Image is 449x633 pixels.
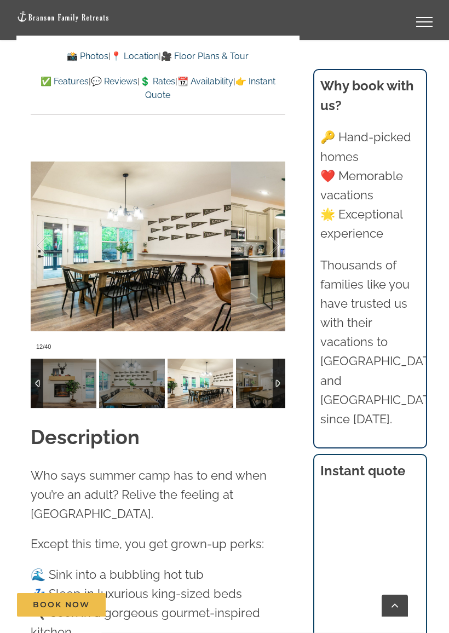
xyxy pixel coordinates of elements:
img: Camp-Stillwater-at-Table-Rock-Lake-Branson-Family-Retreats-vacation-home-1040-scaled.jpg-nggid042... [168,359,233,408]
p: Thousands of families like you have trusted us with their vacations to [GEOGRAPHIC_DATA] and [GEO... [320,256,419,429]
a: 👉 Instant Quote [145,76,275,101]
img: Branson Family Retreats Logo [16,10,110,23]
a: 📍 Location [111,51,159,61]
span: Except this [31,537,91,551]
span: time, you get grown-up perks: [95,537,264,551]
span: 🌊 Sink into a bubbling hot tub [31,567,204,582]
strong: Description [31,425,140,448]
a: 💬 Reviews [91,76,137,87]
a: 📆 Availability [177,76,233,87]
a: Book Now [17,593,106,617]
span: Book Now [33,600,90,609]
img: Camp-Stillwater-at-Table-Rock-Lake-Branson-Family-Retreats-vacation-home-1041-scaled.jpg-nggid042... [236,359,302,408]
p: | | [31,49,285,64]
img: Camp-Stillwater-at-Table-Rock-Lake-Branson-Family-Retreats-vacation-home-1038-scaled.jpg-nggid042... [99,359,165,408]
h3: Why book with us? [320,76,419,116]
span: 💤 Sleep in luxurious king-sized beds [31,586,242,601]
a: ✅ Features [41,76,89,87]
p: 🔑 Hand-picked homes ❤️ Memorable vacations 🌟 Exceptional experience [320,128,419,243]
p: | | | | [31,74,285,102]
a: 💲 Rates [140,76,175,87]
strong: Instant quote [320,463,405,479]
a: Toggle Menu [402,17,446,27]
img: Camp-Stillwater-at-Table-Rock-Lake-Branson-Family-Retreats-vacation-home-1025-scaled.jpg-nggid042... [31,359,96,408]
span: Who says summer camp has to end when you’re an adult? Relive the feeling at [GEOGRAPHIC_DATA]. [31,468,267,521]
a: 📸 Photos [67,51,108,61]
a: 🎥 Floor Plans & Tour [161,51,249,61]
